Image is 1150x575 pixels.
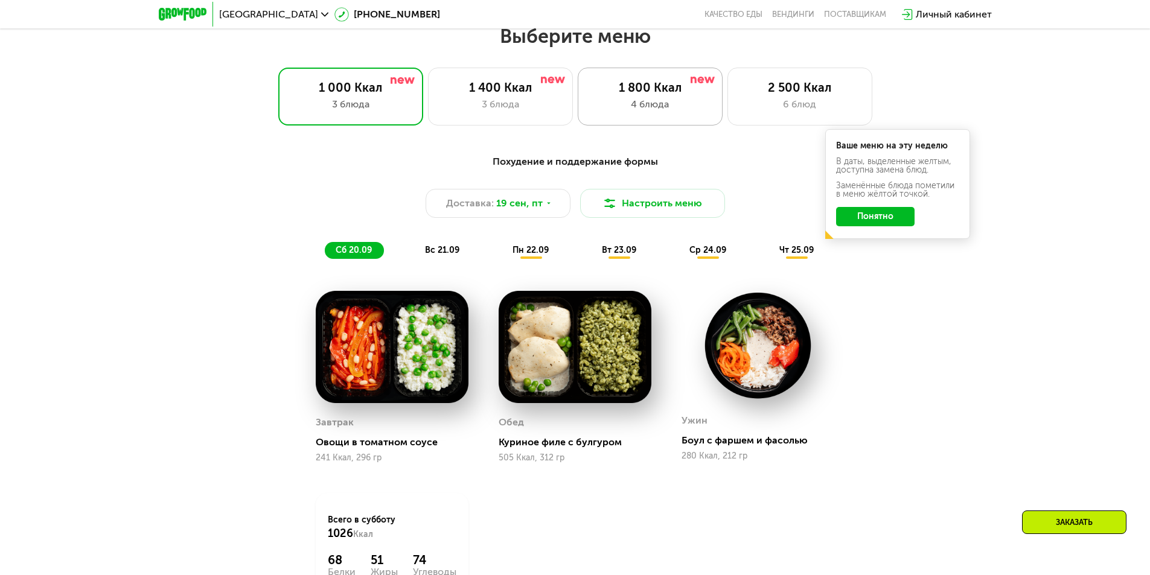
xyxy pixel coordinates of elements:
[316,436,478,448] div: Овощи в томатном соусе
[602,245,636,255] span: вт 23.09
[291,80,410,95] div: 1 000 Ккал
[580,189,725,218] button: Настроить меню
[441,80,560,95] div: 1 400 Ккал
[328,514,456,541] div: Всего в субботу
[328,553,356,567] div: 68
[218,154,933,170] div: Похудение и поддержание формы
[353,529,373,539] span: Ккал
[316,413,354,431] div: Завтрак
[740,80,860,95] div: 2 500 Ккал
[371,553,398,567] div: 51
[590,97,710,112] div: 4 блюда
[916,7,992,22] div: Личный кабинет
[682,451,834,461] div: 280 Ккал, 212 гр
[836,157,959,174] div: В даты, выделенные желтым, доступна замена блюд.
[219,10,318,19] span: [GEOGRAPHIC_DATA]
[446,196,494,211] span: Доставка:
[682,434,844,446] div: Боул с фаршем и фасолью
[836,182,959,199] div: Заменённые блюда пометили в меню жёлтой точкой.
[291,97,410,112] div: 3 блюда
[779,245,814,255] span: чт 25.09
[590,80,710,95] div: 1 800 Ккал
[740,97,860,112] div: 6 блюд
[441,97,560,112] div: 3 блюда
[496,196,543,211] span: 19 сен, пт
[704,10,762,19] a: Качество еды
[39,24,1111,48] h2: Выберите меню
[316,453,468,463] div: 241 Ккал, 296 гр
[689,245,726,255] span: ср 24.09
[836,142,959,150] div: Ваше меню на эту неделю
[824,10,886,19] div: поставщикам
[1022,510,1126,534] div: Заказать
[682,411,708,430] div: Ужин
[328,527,353,540] span: 1026
[334,7,440,22] a: [PHONE_NUMBER]
[499,413,524,431] div: Обед
[413,553,456,567] div: 74
[513,245,549,255] span: пн 22.09
[836,207,915,226] button: Понятно
[336,245,372,255] span: сб 20.09
[499,436,661,448] div: Куриное филе с булгуром
[425,245,459,255] span: вс 21.09
[772,10,814,19] a: Вендинги
[499,453,651,463] div: 505 Ккал, 312 гр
